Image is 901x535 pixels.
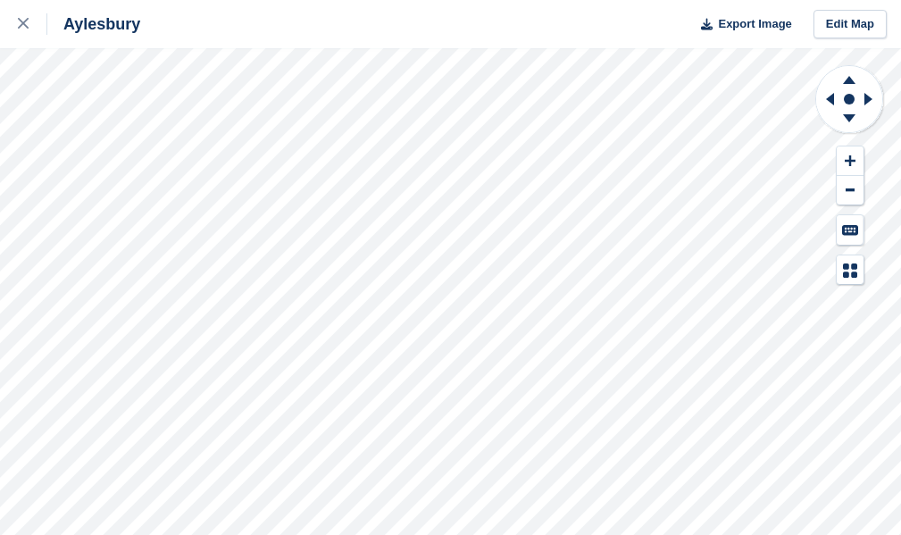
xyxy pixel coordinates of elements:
div: Aylesbury [47,13,140,35]
button: Export Image [690,10,792,39]
button: Zoom Out [837,176,863,205]
button: Zoom In [837,146,863,176]
span: Export Image [718,15,791,33]
button: Keyboard Shortcuts [837,215,863,245]
button: Map Legend [837,255,863,285]
a: Edit Map [813,10,887,39]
